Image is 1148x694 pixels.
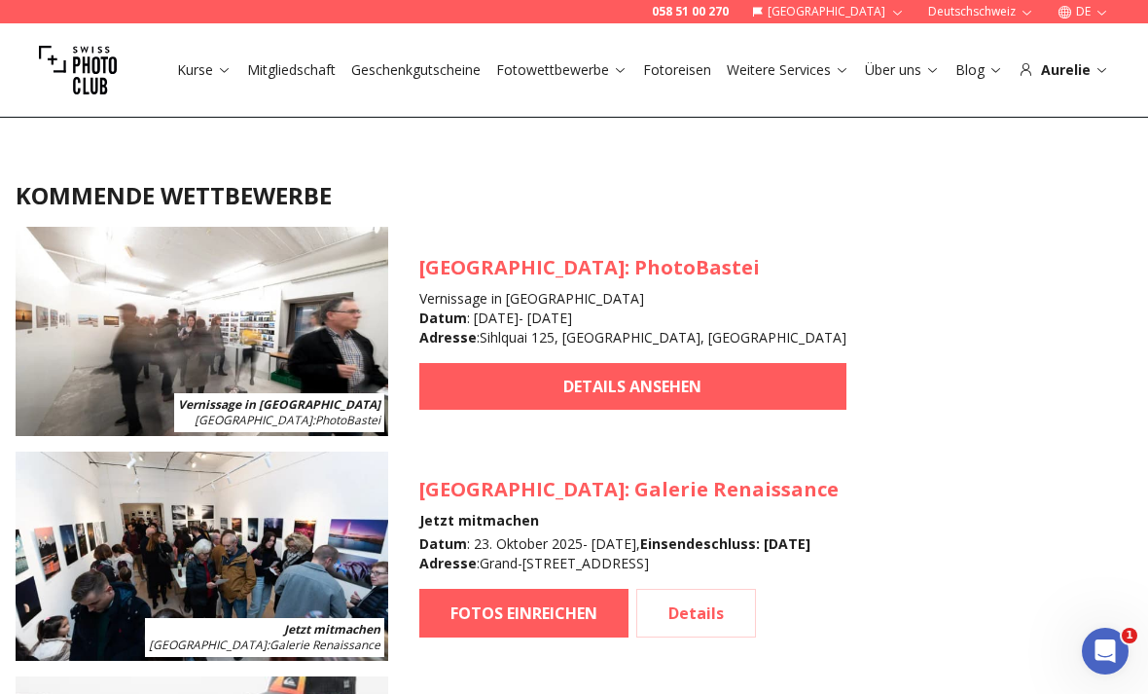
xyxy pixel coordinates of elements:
button: Blog [948,56,1011,84]
b: Adresse [419,554,477,572]
button: Fotowettbewerbe [488,56,635,84]
iframe: Intercom live chat [1082,628,1129,675]
img: SPC Photo Awards Zürich: Herbst 2025 [16,227,388,436]
div: Aurelie [1019,60,1109,80]
a: Weitere Services [727,60,849,80]
b: Datum [419,309,467,327]
a: Blog [955,60,1003,80]
a: Über uns [865,60,940,80]
button: Geschenkgutscheine [343,56,488,84]
b: Jetzt mitmachen [284,621,380,638]
span: : Galerie Renaissance [149,637,380,653]
h3: : Galerie Renaissance [419,476,839,503]
b: Einsendeschluss : [DATE] [640,534,810,553]
button: Fotoreisen [635,56,719,84]
h3: : PhotoBastei [419,254,846,281]
img: Swiss photo club [39,31,117,109]
span: : PhotoBastei [195,412,380,428]
h4: Vernissage in [GEOGRAPHIC_DATA] [419,289,846,309]
a: Kurse [177,60,232,80]
b: Datum [419,534,467,553]
a: DETAILS ANSEHEN [419,363,846,410]
span: 1 [1122,628,1137,643]
a: FOTOS EINREICHEN [419,589,628,638]
span: [GEOGRAPHIC_DATA] [149,637,267,653]
button: Kurse [169,56,239,84]
button: Über uns [857,56,948,84]
a: Fotoreisen [643,60,711,80]
div: : [DATE] - [DATE] : Sihlquai 125, [GEOGRAPHIC_DATA], [GEOGRAPHIC_DATA] [419,309,846,347]
h2: KOMMENDE WETTBEWERBE [16,180,1132,211]
img: SPC Photo Awards Geneva: October 2025 [16,452,388,661]
a: 058 51 00 270 [652,4,729,19]
span: [GEOGRAPHIC_DATA] [419,476,625,502]
h4: Jetzt mitmachen [419,511,839,530]
b: Vernissage in [GEOGRAPHIC_DATA] [178,396,380,413]
b: Adresse [419,328,477,347]
a: Geschenkgutscheine [351,60,481,80]
span: [GEOGRAPHIC_DATA] [195,412,312,428]
a: Details [636,589,756,638]
a: Mitgliedschaft [247,60,336,80]
div: : 23. Oktober 2025 - [DATE] , : Grand-[STREET_ADDRESS] [419,534,839,573]
a: Fotowettbewerbe [496,60,628,80]
span: [GEOGRAPHIC_DATA] [419,254,625,280]
button: Mitgliedschaft [239,56,343,84]
button: Weitere Services [719,56,857,84]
